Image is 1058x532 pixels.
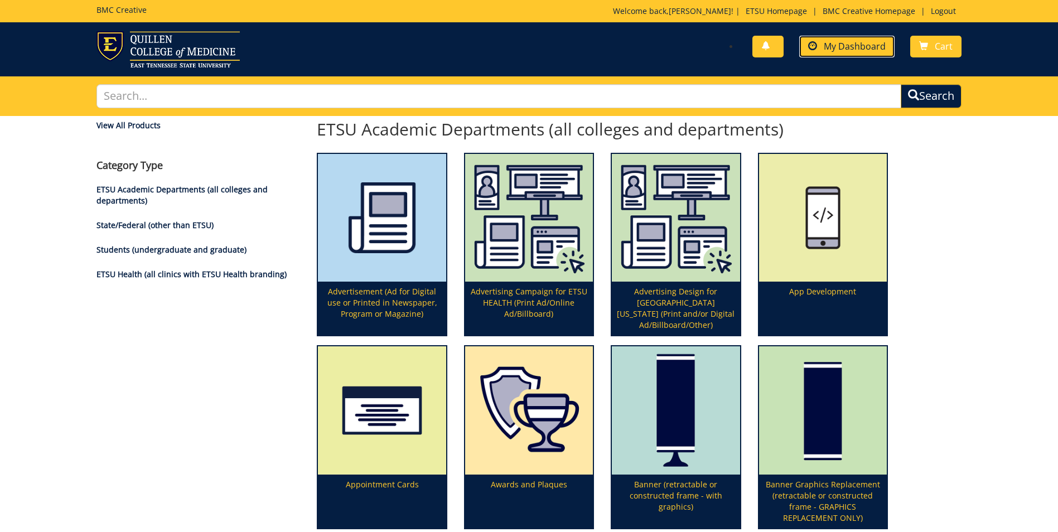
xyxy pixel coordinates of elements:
[824,40,886,52] span: My Dashboard
[96,269,287,279] a: ETSU Health (all clinics with ETSU Health branding)
[612,346,740,528] a: Banner (retractable or constructed frame - with graphics)
[799,36,895,57] a: My Dashboard
[96,160,300,171] h4: Category Type
[318,154,446,335] a: Advertisement (Ad for Digital use or Printed in Newspaper, Program or Magazine)
[318,154,446,282] img: printmedia-5fff40aebc8a36.86223841.png
[759,154,887,282] img: app%20development%20icon-655684178ce609.47323231.png
[96,120,300,131] a: View All Products
[465,346,593,528] a: Awards and Plaques
[96,244,247,255] a: Students (undergraduate and graduate)
[96,6,147,14] h5: BMC Creative
[96,220,214,230] a: State/Federal (other than ETSU)
[817,6,921,16] a: BMC Creative Homepage
[612,154,740,335] a: Advertising Design for [GEOGRAPHIC_DATA][US_STATE] (Print and/or Digital Ad/Billboard/Other)
[759,282,887,335] p: App Development
[669,6,731,16] a: [PERSON_NAME]
[318,346,446,528] a: Appointment Cards
[318,475,446,528] p: Appointment Cards
[901,84,962,108] button: Search
[612,154,740,282] img: etsu%20health%20marketing%20campaign%20image-6075f5506d2aa2.29536275.png
[759,346,887,528] a: Banner Graphics Replacement (retractable or constructed frame - GRAPHICS REPLACEMENT ONLY)
[318,346,446,474] img: appointment%20cards-6556843a9f7d00.21763534.png
[612,282,740,335] p: Advertising Design for [GEOGRAPHIC_DATA][US_STATE] (Print and/or Digital Ad/Billboard/Other)
[96,84,901,108] input: Search...
[465,475,593,528] p: Awards and Plaques
[935,40,953,52] span: Cart
[910,36,962,57] a: Cart
[465,346,593,474] img: plaques-5a7339fccbae09.63825868.png
[317,120,888,138] h2: ETSU Academic Departments (all colleges and departments)
[318,282,446,335] p: Advertisement (Ad for Digital use or Printed in Newspaper, Program or Magazine)
[925,6,962,16] a: Logout
[465,282,593,335] p: Advertising Campaign for ETSU HEALTH (Print Ad/Online Ad/Billboard)
[612,475,740,528] p: Banner (retractable or constructed frame - with graphics)
[465,154,593,335] a: Advertising Campaign for ETSU HEALTH (Print Ad/Online Ad/Billboard)
[465,154,593,282] img: etsu%20health%20marketing%20campaign%20image-6075f5506d2aa2.29536275.png
[740,6,813,16] a: ETSU Homepage
[612,346,740,474] img: retractable-banner-59492b401f5aa8.64163094.png
[613,6,962,17] p: Welcome back, ! | | |
[96,184,268,206] a: ETSU Academic Departments (all colleges and departments)
[759,346,887,474] img: graphics-only-banner-5949222f1cdc31.93524894.png
[759,154,887,335] a: App Development
[96,31,240,67] img: ETSU logo
[759,475,887,528] p: Banner Graphics Replacement (retractable or constructed frame - GRAPHICS REPLACEMENT ONLY)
